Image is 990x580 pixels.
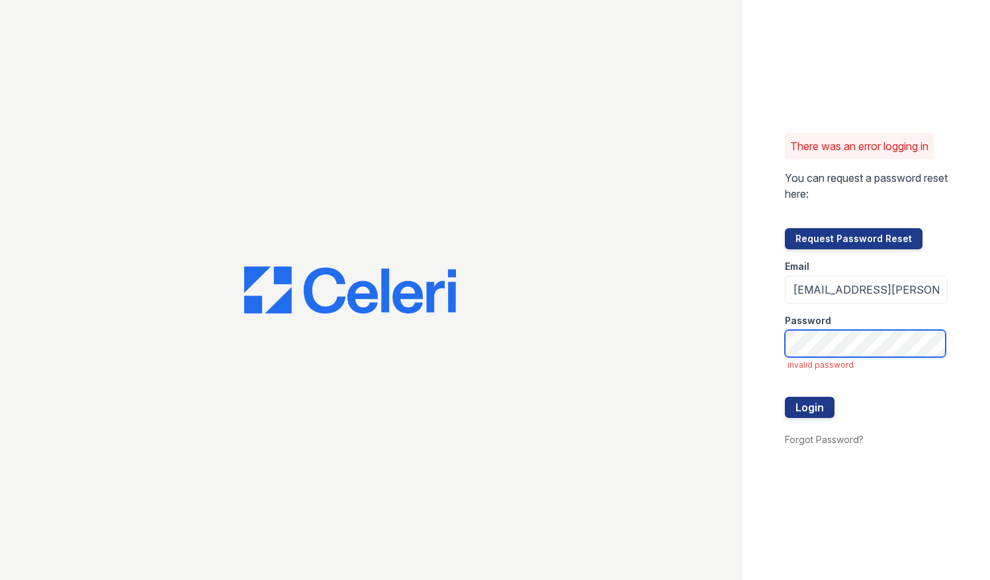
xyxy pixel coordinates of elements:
span: invalid password [787,360,948,370]
button: Login [785,397,834,418]
a: Forgot Password? [785,434,864,445]
button: Request Password Reset [785,228,922,249]
p: There was an error logging in [790,138,928,154]
label: Email [785,260,809,273]
p: You can request a password reset here: [785,170,948,202]
img: CE_Logo_Blue-a8612792a0a2168367f1c8372b55b34899dd931a85d93a1a3d3e32e68fde9ad4.png [244,267,456,314]
label: Password [785,314,831,327]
